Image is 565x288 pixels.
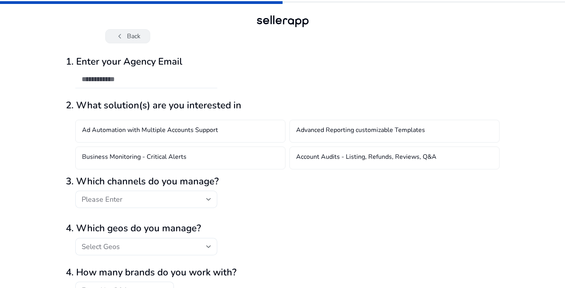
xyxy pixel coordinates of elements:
h2: 2. What solution(s) are you interested in [66,100,500,111]
h2: 4. How many brands do you work with? [66,267,500,278]
button: chevron_leftBack [105,29,150,43]
h4: Advanced Reporting customizable Templates [296,126,425,136]
h2: 1. Enter your Agency Email [66,56,500,67]
h4: Ad Automation with Multiple Accounts Support [82,126,218,136]
h4: Business Monitoring - Critical Alerts [82,153,186,163]
h4: Account Audits - Listing, Refunds, Reviews, Q&A [296,153,436,163]
h2: 3. Which channels do you manage? [66,176,500,187]
span: Please Enter [82,195,122,204]
h2: 4. Which geos do you manage? [66,223,500,234]
span: chevron_left [115,32,125,41]
span: Select Geos [82,242,120,251]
